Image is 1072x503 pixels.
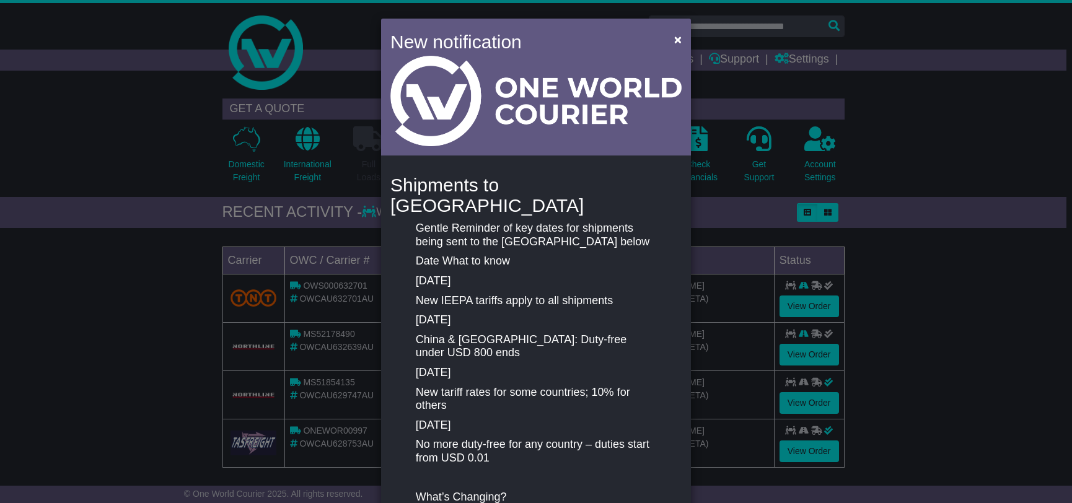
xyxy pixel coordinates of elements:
img: Light [390,56,682,146]
p: New tariff rates for some countries; 10% for others [416,386,656,413]
span: × [674,32,682,46]
p: [DATE] [416,274,656,288]
p: Date What to know [416,255,656,268]
h4: New notification [390,28,656,56]
p: China & [GEOGRAPHIC_DATA]: Duty-free under USD 800 ends [416,333,656,360]
p: No more duty-free for any country – duties start from USD 0.01 [416,438,656,465]
p: New IEEPA tariffs apply to all shipments [416,294,656,308]
h4: Shipments to [GEOGRAPHIC_DATA] [390,175,682,216]
p: [DATE] [416,366,656,380]
button: Close [668,27,688,52]
p: [DATE] [416,313,656,327]
p: [DATE] [416,419,656,432]
p: Gentle Reminder of key dates for shipments being sent to the [GEOGRAPHIC_DATA] below [416,222,656,248]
